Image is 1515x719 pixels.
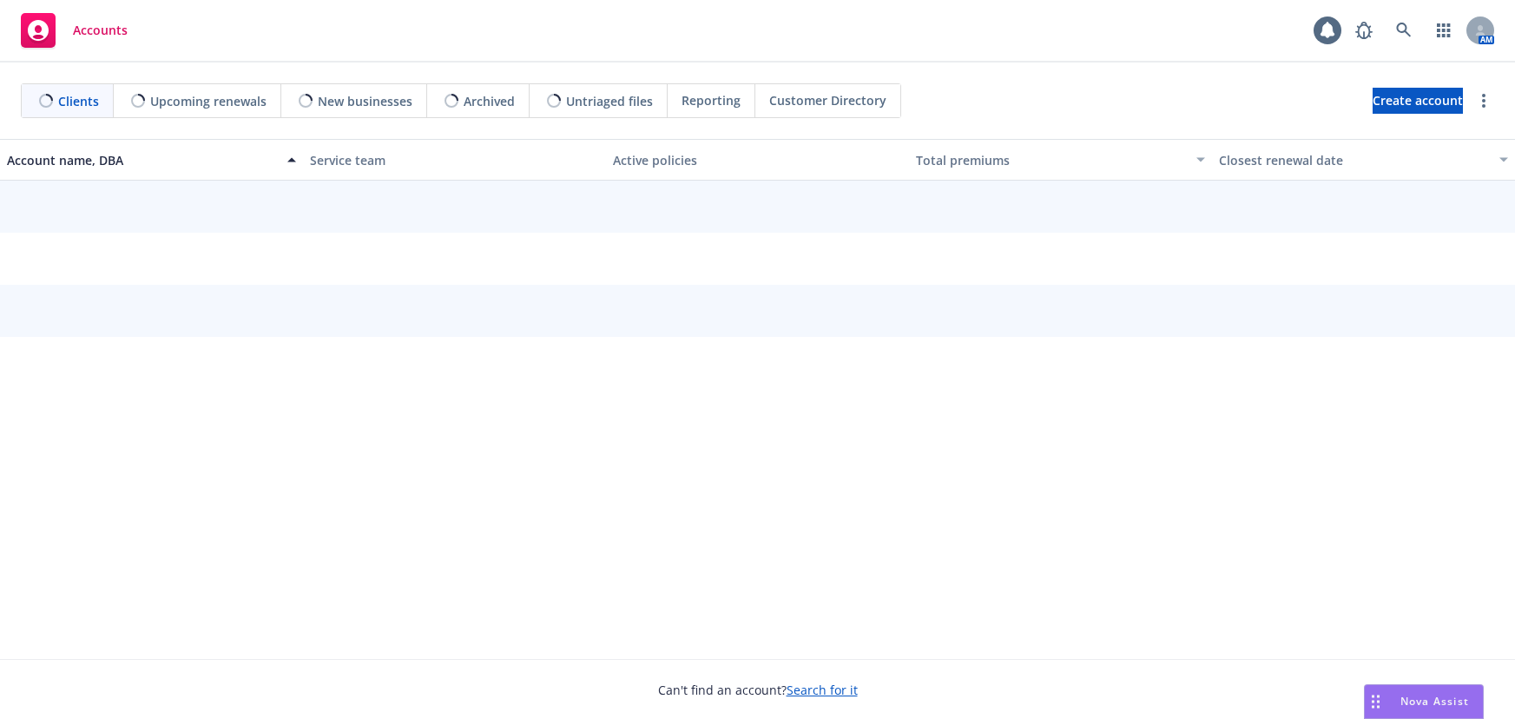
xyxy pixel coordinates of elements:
div: Service team [310,151,599,169]
span: Create account [1373,84,1463,117]
div: Closest renewal date [1219,151,1489,169]
span: Archived [464,92,515,110]
a: more [1473,90,1494,111]
a: Accounts [14,6,135,55]
div: Drag to move [1365,685,1387,718]
a: Create account [1373,88,1463,114]
span: Nova Assist [1400,694,1469,709]
button: Total premiums [909,139,1212,181]
span: Can't find an account? [658,681,858,699]
span: Upcoming renewals [150,92,267,110]
span: Clients [58,92,99,110]
button: Closest renewal date [1212,139,1515,181]
span: Accounts [73,23,128,37]
span: Reporting [682,91,741,109]
a: Search for it [787,682,858,698]
span: Untriaged files [566,92,653,110]
span: Customer Directory [769,91,886,109]
div: Active policies [613,151,902,169]
div: Account name, DBA [7,151,277,169]
span: New businesses [318,92,412,110]
button: Nova Assist [1364,684,1484,719]
a: Report a Bug [1347,13,1381,48]
button: Active policies [606,139,909,181]
div: Total premiums [916,151,1186,169]
a: Switch app [1426,13,1461,48]
button: Service team [303,139,606,181]
a: Search [1387,13,1421,48]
